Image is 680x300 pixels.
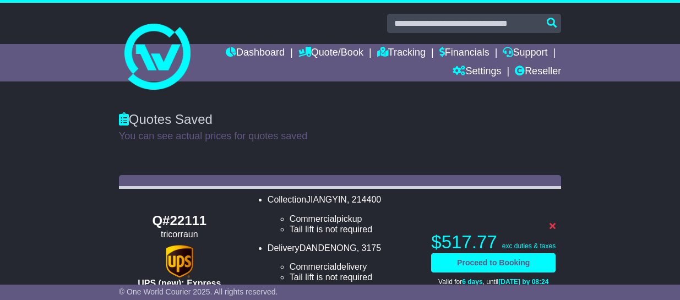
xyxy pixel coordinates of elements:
[439,44,489,63] a: Financials
[306,195,347,204] span: JIANGYIN
[462,278,482,286] span: 6 days
[290,224,420,234] li: Tail lift is not required
[119,112,561,128] div: Quotes Saved
[498,278,548,286] span: [DATE] by 08:24
[290,272,420,282] li: Tail lift is not required
[226,44,285,63] a: Dashboard
[502,242,556,250] span: exc duties & taxes
[298,44,363,63] a: Quote/Book
[268,194,420,234] li: Collection
[431,278,556,286] p: Valid for , until
[119,287,278,296] span: © One World Courier 2025. All rights reserved.
[300,243,357,253] span: DANDENONG
[290,261,420,272] li: delivery
[357,243,381,253] span: , 3175
[124,213,235,229] div: Q#22111
[453,63,501,81] a: Settings
[431,253,556,272] a: Proceed to Booking
[431,232,497,252] span: $
[124,229,235,239] div: tricorraun
[166,245,193,278] img: UPS (new): Express Saver Import
[119,130,561,143] p: You can see actual prices for quotes saved
[347,195,381,204] span: , 214400
[290,262,336,271] span: Commercial
[377,44,426,63] a: Tracking
[138,279,221,298] span: UPS (new): Express Saver Import
[290,214,420,224] li: pickup
[268,243,420,283] li: Delivery
[290,214,336,223] span: Commercial
[442,232,497,252] span: 517.77
[515,63,561,81] a: Reseller
[503,44,547,63] a: Support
